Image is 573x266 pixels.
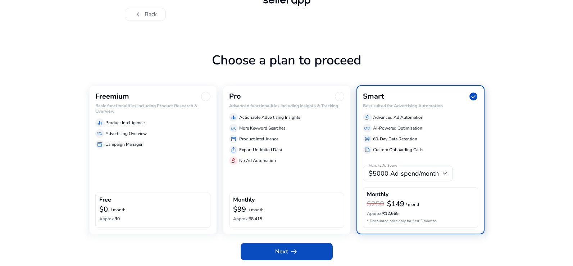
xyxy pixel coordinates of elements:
[290,247,298,256] span: arrow_right_alt
[231,114,236,120] span: equalizer
[231,158,236,163] span: gavel
[363,92,384,101] h3: Smart
[406,202,420,207] p: / month
[369,163,397,168] mat-label: Monthly Ad Spend
[367,218,474,224] p: * Discounted price only for first 3 months
[95,103,210,114] h6: Basic functionalities including Product Research & Overview
[97,120,103,126] span: equalizer
[239,125,286,131] p: More Keyword Searches
[229,103,344,108] h6: Advanced functionalities including Insights & Tracking
[134,10,142,19] span: chevron_left
[373,136,417,142] p: 60-Day Data Retention
[231,136,236,142] span: storefront
[364,147,370,153] span: summarize
[364,114,370,120] span: gavel
[231,125,236,131] span: manage_search
[89,53,485,85] h1: Choose a plan to proceed
[105,141,142,148] p: Campaign Manager
[97,141,103,147] span: storefront
[111,208,126,212] p: / month
[239,136,278,142] p: Product Intelligence
[233,204,246,214] b: $99
[369,169,439,178] span: $5000 Ad spend/month
[363,103,478,108] h6: Best suited for Advertising Automation
[373,146,423,153] p: Custom Onboarding Calls
[387,199,404,209] b: $149
[125,8,166,21] button: chevron_leftBack
[367,191,388,198] h4: Monthly
[239,146,282,153] p: Export Unlimited Data
[364,136,370,142] span: database
[367,200,384,208] h3: $250
[239,114,300,121] p: Actionable Advertising Insights
[241,243,333,260] button: Nextarrow_right_alt
[105,120,145,126] p: Product Intelligence
[275,247,298,256] span: Next
[367,211,382,216] span: Approx.
[99,216,206,221] h6: ₹0
[239,157,276,164] p: No Ad Automation
[233,216,340,221] h6: ₹8,415
[99,197,111,203] h4: Free
[95,92,129,101] h3: Freemium
[99,216,115,222] span: Approx.
[229,92,241,101] h3: Pro
[231,147,236,153] span: ios_share
[373,114,423,121] p: Advanced Ad Automation
[233,197,255,203] h4: Monthly
[373,125,422,131] p: AI-Powered Optimization
[469,92,478,101] span: check_circle
[249,208,264,212] p: / month
[105,130,147,137] p: Advertising Overview
[367,211,474,216] h6: ₹12,665
[99,204,108,214] b: $0
[97,131,103,136] span: manage_search
[233,216,249,222] span: Approx.
[364,125,370,131] span: all_inclusive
